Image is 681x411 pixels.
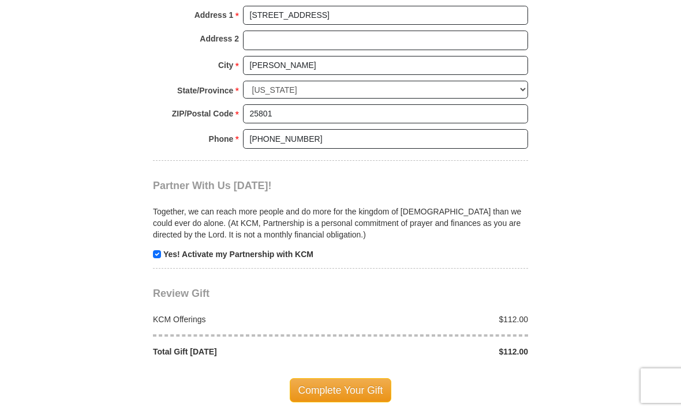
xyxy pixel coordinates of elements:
strong: Address 1 [194,7,234,23]
span: Complete Your Gift [290,378,392,402]
strong: Yes! Activate my Partnership with KCM [163,250,313,259]
strong: ZIP/Postal Code [172,105,234,122]
strong: Address 2 [200,31,239,47]
strong: State/Province [177,82,233,99]
div: $112.00 [340,314,534,325]
div: $112.00 [340,346,534,357]
span: Partner With Us [DATE]! [153,180,272,191]
span: Review Gift [153,288,209,299]
div: KCM Offerings [147,314,341,325]
p: Together, we can reach more people and do more for the kingdom of [DEMOGRAPHIC_DATA] than we coul... [153,206,528,240]
strong: City [218,57,233,73]
div: Total Gift [DATE] [147,346,341,357]
strong: Phone [209,131,234,147]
